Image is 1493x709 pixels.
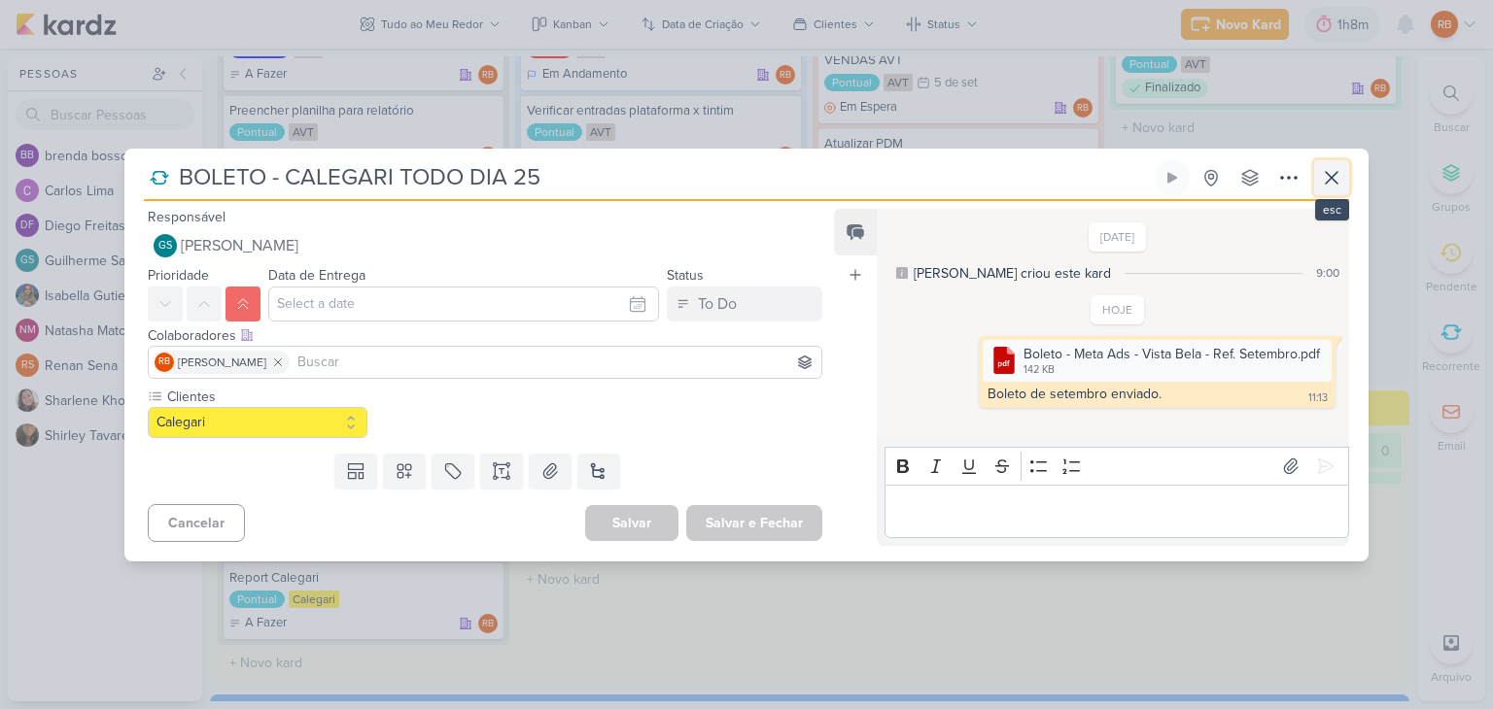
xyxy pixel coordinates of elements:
div: Guilherme Santos [154,234,177,257]
button: To Do [667,287,822,321]
div: 142 KB [1024,362,1320,378]
div: Rogerio Bispo [155,353,174,372]
p: RB [158,357,170,367]
div: Boleto - Meta Ads - Vista Bela - Ref. Setembro.pdf [983,340,1332,382]
label: Prioridade [148,267,209,284]
div: Boleto de setembro enviado. [988,386,1162,402]
button: Calegari [148,407,367,438]
div: Ligar relógio [1164,170,1180,186]
label: Data de Entrega [268,267,365,284]
input: Buscar [294,351,817,374]
div: [PERSON_NAME] criou este kard [914,263,1111,284]
div: Boleto - Meta Ads - Vista Bela - Ref. Setembro.pdf [1024,344,1320,364]
label: Clientes [165,387,367,407]
div: 9:00 [1316,264,1339,282]
span: [PERSON_NAME] [181,234,298,257]
div: To Do [698,292,737,316]
div: esc [1315,199,1349,220]
span: [PERSON_NAME] [178,354,266,371]
label: Status [667,267,704,284]
input: Select a date [268,287,659,321]
label: Responsável [148,209,226,225]
div: 11:13 [1308,390,1328,406]
input: Kard Sem Título [173,160,1151,195]
p: GS [158,241,172,252]
button: GS [PERSON_NAME] [148,228,822,263]
div: Editor editing area: main [885,485,1349,538]
button: Cancelar [148,504,245,542]
div: Colaboradores [148,325,822,346]
div: Editor toolbar [885,447,1349,485]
